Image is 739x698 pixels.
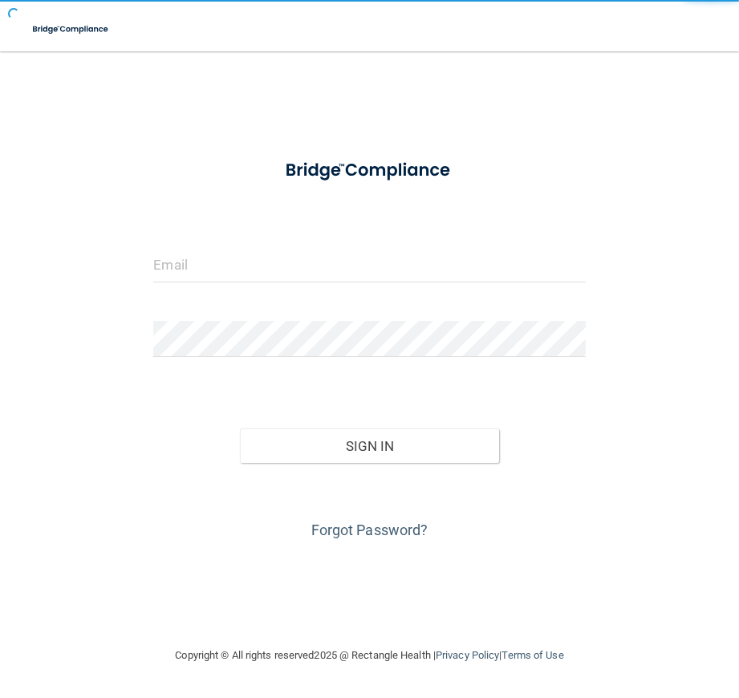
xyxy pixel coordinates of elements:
[267,148,471,193] img: bridge_compliance_login_screen.278c3ca4.svg
[436,649,499,661] a: Privacy Policy
[77,630,663,681] div: Copyright © All rights reserved 2025 @ Rectangle Health | |
[24,13,118,46] img: bridge_compliance_login_screen.278c3ca4.svg
[501,649,563,661] a: Terms of Use
[240,428,499,464] button: Sign In
[153,246,585,282] input: Email
[311,521,428,538] a: Forgot Password?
